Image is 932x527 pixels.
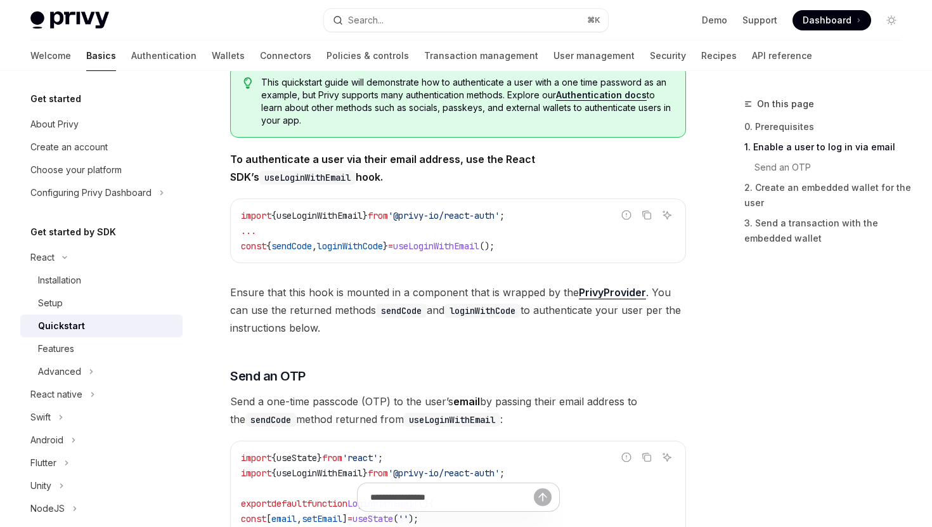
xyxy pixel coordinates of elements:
[131,41,197,71] a: Authentication
[20,429,82,452] button: Android
[30,410,51,425] div: Swift
[230,153,535,183] strong: To authenticate a user via their email address, use the React SDK’s hook.
[587,15,600,25] span: ⌘ K
[241,467,271,479] span: import
[30,162,122,178] div: Choose your platform
[803,14,851,27] span: Dashboard
[659,449,675,465] button: Ask AI
[744,213,912,249] a: 3. Send a transaction with the embedded wallet
[20,315,183,337] a: Quickstart
[230,367,306,385] span: Send an OTP
[370,483,534,511] input: Ask a question...
[534,488,552,506] button: Send message
[744,178,912,213] a: 2. Create an embedded wallet for the user
[444,304,521,318] code: loginWithCode
[20,406,70,429] button: Swift
[312,240,317,252] span: ,
[579,286,646,299] a: PrivyProvider
[212,41,245,71] a: Wallets
[30,387,82,402] div: React native
[271,452,276,464] span: {
[230,283,686,337] span: Ensure that this hook is mounted in a component that is wrapped by the . You can use the returned...
[317,240,383,252] span: loginWithCode
[327,41,409,71] a: Policies & controls
[638,449,655,465] button: Copy the contents from the code block
[241,452,271,464] span: import
[363,210,368,221] span: }
[20,136,183,159] a: Create an account
[38,341,74,356] div: Features
[363,467,368,479] span: }
[276,467,363,479] span: useLoginWithEmail
[245,413,296,427] code: sendCode
[20,269,183,292] a: Installation
[30,455,56,471] div: Flutter
[744,137,912,157] a: 1. Enable a user to log in via email
[752,41,812,71] a: API reference
[342,452,378,464] span: 'react'
[744,157,912,178] a: Send an OTP
[659,207,675,223] button: Ask AI
[271,240,312,252] span: sendCode
[86,41,116,71] a: Basics
[742,14,777,27] a: Support
[376,304,427,318] code: sendCode
[30,11,109,29] img: light logo
[701,41,737,71] a: Recipes
[618,449,635,465] button: Report incorrect code
[266,240,271,252] span: {
[261,76,673,127] span: This quickstart guide will demonstrate how to authenticate a user with a one time password as an ...
[20,159,183,181] a: Choose your platform
[20,292,183,315] a: Setup
[618,207,635,223] button: Report incorrect code
[20,474,70,497] button: Unity
[271,467,276,479] span: {
[388,240,393,252] span: =
[230,393,686,428] span: Send a one-time passcode (OTP) to the user’s by passing their email address to the method returne...
[38,273,81,288] div: Installation
[241,210,271,221] span: import
[243,77,252,89] svg: Tip
[424,41,538,71] a: Transaction management
[260,41,311,71] a: Connectors
[383,240,388,252] span: }
[368,467,388,479] span: from
[259,171,356,185] code: useLoginWithEmail
[553,41,635,71] a: User management
[638,207,655,223] button: Copy the contents from the code block
[276,452,317,464] span: useState
[388,467,500,479] span: '@privy-io/react-auth'
[317,452,322,464] span: }
[20,113,183,136] a: About Privy
[500,210,505,221] span: ;
[30,185,152,200] div: Configuring Privy Dashboard
[30,250,55,265] div: React
[20,497,84,520] button: NodeJS
[744,117,912,137] a: 0. Prerequisites
[30,224,116,240] h5: Get started by SDK
[38,296,63,311] div: Setup
[378,452,383,464] span: ;
[322,452,342,464] span: from
[30,501,65,516] div: NodeJS
[38,364,81,379] div: Advanced
[30,41,71,71] a: Welcome
[388,210,500,221] span: '@privy-io/react-auth'
[241,225,256,237] span: ...
[241,240,266,252] span: const
[271,210,276,221] span: {
[20,246,74,269] button: React
[793,10,871,30] a: Dashboard
[556,89,647,101] a: Authentication docs
[881,10,902,30] button: Toggle dark mode
[324,9,607,32] button: Search...⌘K
[30,433,63,448] div: Android
[276,210,363,221] span: useLoginWithEmail
[757,96,814,112] span: On this page
[30,478,51,493] div: Unity
[30,117,79,132] div: About Privy
[702,14,727,27] a: Demo
[650,41,686,71] a: Security
[404,413,500,427] code: useLoginWithEmail
[20,452,75,474] button: Flutter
